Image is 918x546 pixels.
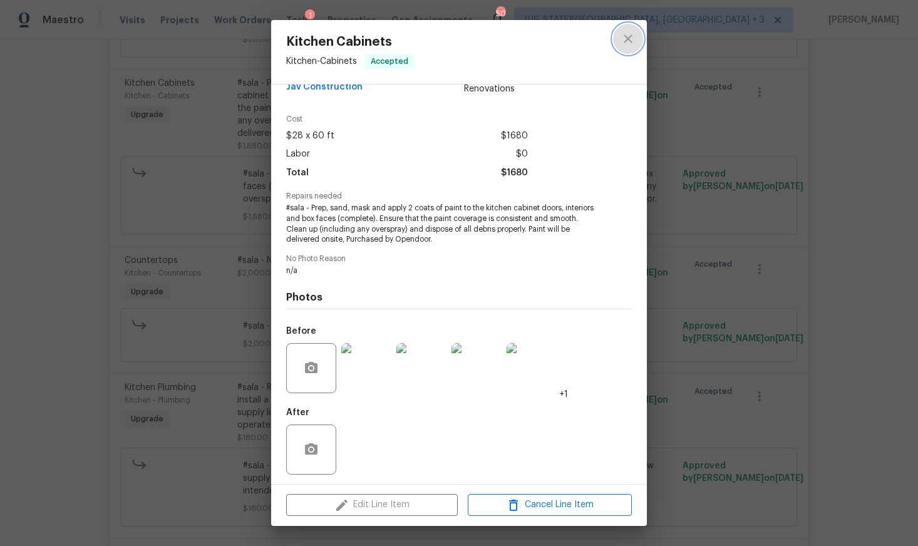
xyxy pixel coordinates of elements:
span: n/a [286,265,597,276]
div: 1 [305,9,315,22]
span: Jav Construction [286,83,363,92]
span: Kitchen Cabinets [286,35,415,49]
span: Total [286,164,309,182]
button: Cancel Line Item [468,494,632,516]
span: Repairs needed [286,192,632,200]
span: Cancel Line Item [472,497,628,513]
h5: Before [286,327,316,336]
span: #sala - Prep, sand, mask and apply 2 coats of paint to the kitchen cabinet doors, interiors and b... [286,203,597,245]
span: $0 [516,145,528,163]
span: Renovations [464,83,528,95]
span: +1 [559,388,568,401]
span: Labor [286,145,310,163]
span: Cost [286,115,528,123]
span: No Photo Reason [286,255,632,263]
span: $1680 [501,127,528,145]
span: Kitchen - Cabinets [286,57,357,66]
h4: Photos [286,291,632,304]
span: Accepted [366,55,413,68]
button: close [613,24,643,54]
div: 50 [496,8,505,20]
h5: After [286,408,309,417]
span: $1680 [501,164,528,182]
span: $28 x 60 ft [286,127,334,145]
